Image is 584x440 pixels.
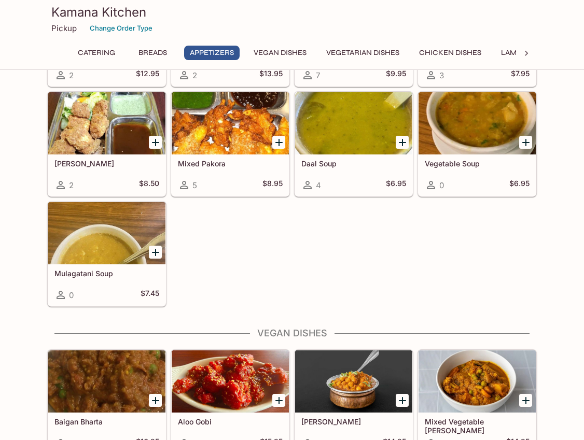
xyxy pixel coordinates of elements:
a: Mulagatani Soup0$7.45 [48,202,166,306]
button: Add Aloo Gobi [272,394,285,407]
span: 5 [192,180,197,190]
button: Add Paneer Pakora [149,136,162,149]
div: Mixed Vegetable Curry [419,350,536,413]
span: 3 [439,70,444,80]
button: Catering [72,46,121,60]
a: Mixed Pakora5$8.95 [171,92,289,196]
h4: Vegan Dishes [47,328,537,339]
span: 2 [69,180,74,190]
div: Mulagatani Soup [48,202,165,264]
h5: $12.95 [136,69,159,81]
h5: Mixed Vegetable [PERSON_NAME] [425,417,530,434]
span: 0 [439,180,444,190]
a: Vegetable Soup0$6.95 [418,92,536,196]
h5: $6.95 [386,179,406,191]
h5: Mulagatani Soup [54,269,159,278]
h5: $7.95 [511,69,530,81]
h5: Vegetable Soup [425,159,530,168]
button: Vegetarian Dishes [321,46,405,60]
h5: $8.95 [262,179,283,191]
h5: $7.45 [141,289,159,301]
h5: $8.50 [139,179,159,191]
div: Paneer Pakora [48,92,165,154]
h3: Kamana Kitchen [51,4,533,20]
h5: Aloo Gobi [178,417,283,426]
div: Daal Soup [295,92,412,154]
button: Lamb Dishes [495,46,554,60]
button: Add Mixed Vegetable Curry [519,394,532,407]
div: Baigan Bharta [48,350,165,413]
h5: [PERSON_NAME] [301,417,406,426]
button: Add Vegetable Soup [519,136,532,149]
span: 4 [316,180,321,190]
h5: Daal Soup [301,159,406,168]
span: 0 [69,290,74,300]
h5: [PERSON_NAME] [54,159,159,168]
p: Pickup [51,23,77,33]
h5: Baigan Bharta [54,417,159,426]
h5: $6.95 [509,179,530,191]
button: Add Chana Masala [396,394,409,407]
div: Aloo Gobi [172,350,289,413]
button: Breads [129,46,176,60]
span: 2 [69,70,74,80]
button: Change Order Type [85,20,157,36]
h5: $9.95 [386,69,406,81]
div: Chana Masala [295,350,412,413]
span: 7 [316,70,320,80]
button: Chicken Dishes [413,46,487,60]
button: Add Mixed Pakora [272,136,285,149]
h5: Mixed Pakora [178,159,283,168]
h5: $13.95 [259,69,283,81]
button: Add Baigan Bharta [149,394,162,407]
button: Vegan Dishes [248,46,312,60]
button: Appetizers [184,46,240,60]
a: [PERSON_NAME]2$8.50 [48,92,166,196]
button: Add Daal Soup [396,136,409,149]
span: 2 [192,70,197,80]
div: Mixed Pakora [172,92,289,154]
a: Daal Soup4$6.95 [295,92,413,196]
div: Vegetable Soup [419,92,536,154]
button: Add Mulagatani Soup [149,246,162,259]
